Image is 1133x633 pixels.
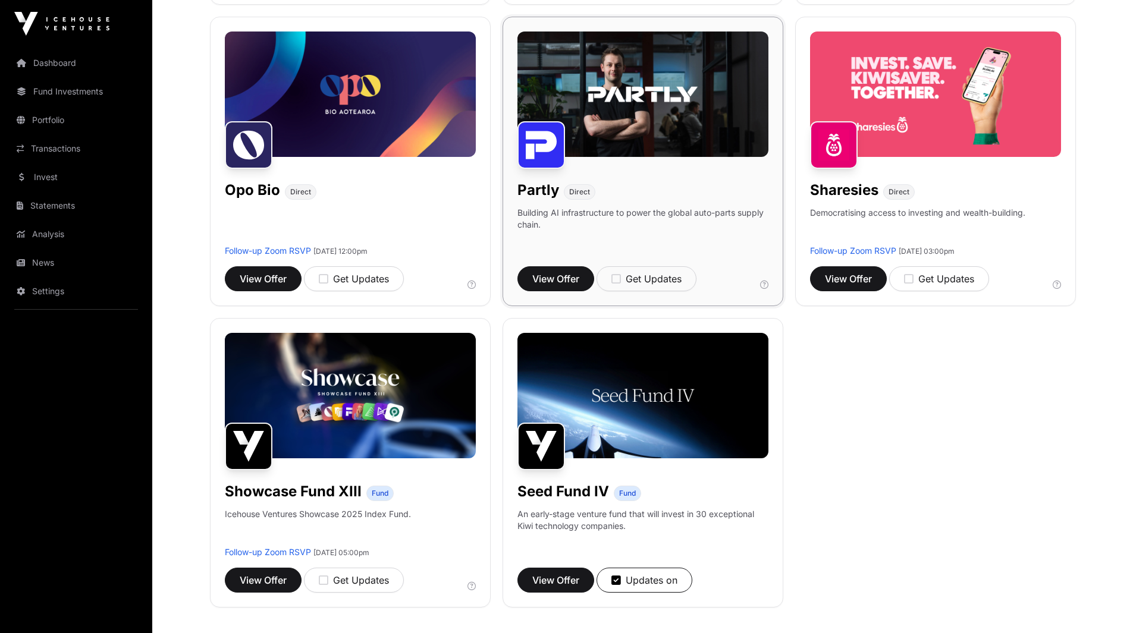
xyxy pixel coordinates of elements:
a: Follow-up Zoom RSVP [810,245,896,256]
h1: Partly [517,181,559,200]
img: Sharesies [810,121,858,169]
span: [DATE] 12:00pm [313,247,368,256]
button: Get Updates [304,568,404,593]
span: Direct [569,187,590,197]
p: An early-stage venture fund that will invest in 30 exceptional Kiwi technology companies. [517,508,768,532]
img: Partly [517,121,565,169]
button: Get Updates [889,266,989,291]
span: [DATE] 03:00pm [899,247,955,256]
a: Follow-up Zoom RSVP [225,547,311,557]
h1: Seed Fund IV [517,482,609,501]
img: Icehouse Ventures Logo [14,12,109,36]
p: Icehouse Ventures Showcase 2025 Index Fund. [225,508,411,520]
span: Fund [619,489,636,498]
a: Fund Investments [10,78,143,105]
button: Get Updates [304,266,404,291]
h1: Sharesies [810,181,878,200]
span: View Offer [532,573,579,587]
h1: Opo Bio [225,181,280,200]
a: Transactions [10,136,143,162]
span: Fund [372,489,388,498]
a: Dashboard [10,50,143,76]
div: Get Updates [319,272,389,286]
span: [DATE] 05:00pm [313,548,369,557]
a: Analysis [10,221,143,247]
div: Get Updates [611,272,682,286]
img: Partly-Banner.jpg [517,32,768,157]
div: Get Updates [319,573,389,587]
img: Showcase-Fund-Banner-1.jpg [225,333,476,458]
a: Portfolio [10,107,143,133]
img: Seed-Fund-4_Banner.jpg [517,333,768,458]
button: View Offer [810,266,887,291]
span: View Offer [532,272,579,286]
a: Invest [10,164,143,190]
img: Seed Fund IV [517,423,565,470]
h1: Showcase Fund XIII [225,482,362,501]
img: Opo-Bio-Banner.jpg [225,32,476,157]
button: Get Updates [597,266,696,291]
a: Settings [10,278,143,304]
span: Direct [889,187,909,197]
p: Building AI infrastructure to power the global auto-parts supply chain. [517,207,768,245]
iframe: Chat Widget [1074,576,1133,633]
button: Updates on [597,568,692,593]
img: Sharesies-Banner.jpg [810,32,1061,157]
button: View Offer [225,266,302,291]
span: View Offer [240,272,287,286]
div: Get Updates [904,272,974,286]
span: Direct [290,187,311,197]
p: Democratising access to investing and wealth-building. [810,207,1025,245]
a: Statements [10,193,143,219]
img: Showcase Fund XIII [225,423,272,470]
a: News [10,250,143,276]
a: Follow-up Zoom RSVP [225,245,311,256]
button: View Offer [517,568,594,593]
button: View Offer [225,568,302,593]
img: Opo Bio [225,121,272,169]
button: View Offer [517,266,594,291]
div: Updates on [611,573,677,587]
span: View Offer [240,573,287,587]
span: View Offer [825,272,872,286]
